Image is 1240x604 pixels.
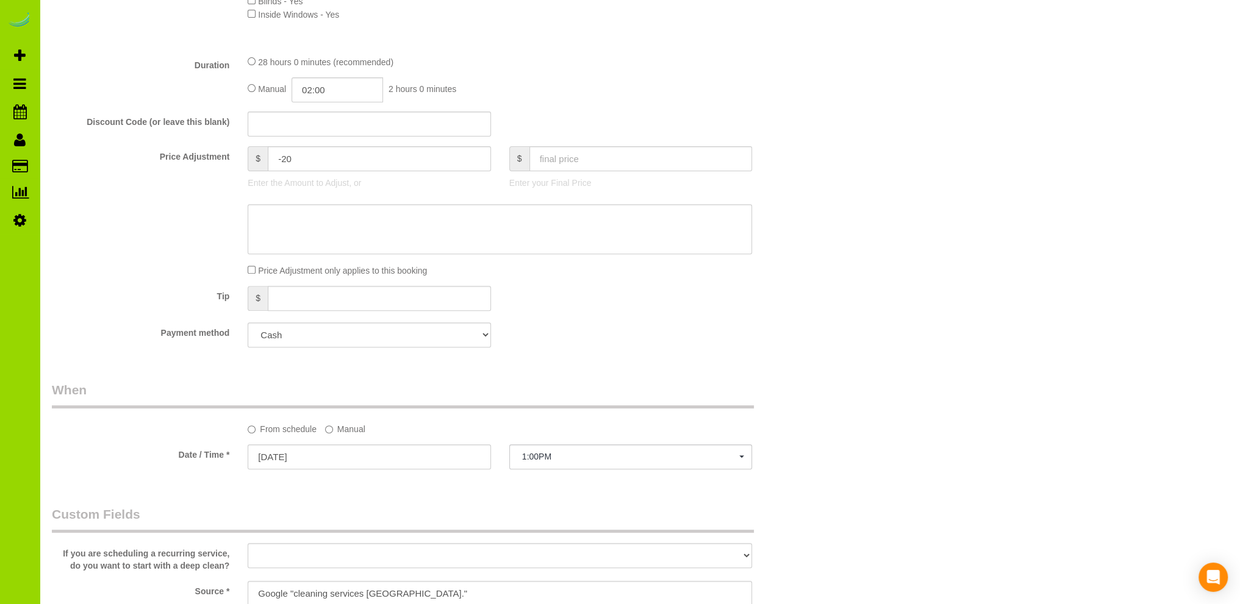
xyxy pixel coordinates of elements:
[522,452,739,461] span: 1:00PM
[7,12,32,29] img: Automaid Logo
[1199,563,1228,592] div: Open Intercom Messenger
[43,543,238,572] label: If you are scheduling a recurring service, do you want to start with a deep clean?
[248,444,490,469] input: MM/DD/YYYY
[248,146,268,171] span: $
[509,444,752,469] button: 1:00PM
[258,84,286,94] span: Manual
[248,425,256,433] input: From schedule
[389,84,456,94] span: 2 hours 0 minutes
[43,581,238,597] label: Source *
[258,266,427,275] span: Price Adjustment only applies to this booking
[258,10,339,20] span: Inside Windows - Yes
[248,286,268,311] span: $
[43,112,238,128] label: Discount Code (or leave this blank)
[509,177,752,189] p: Enter your Final Price
[43,322,238,339] label: Payment method
[43,286,238,302] label: Tip
[529,146,753,171] input: final price
[43,444,238,461] label: Date / Time *
[509,146,529,171] span: $
[325,419,365,435] label: Manual
[258,57,393,67] span: 28 hours 0 minutes (recommended)
[52,505,754,533] legend: Custom Fields
[43,146,238,163] label: Price Adjustment
[248,419,317,435] label: From schedule
[325,425,333,433] input: Manual
[52,381,754,408] legend: When
[43,55,238,71] label: Duration
[248,177,490,189] p: Enter the Amount to Adjust, or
